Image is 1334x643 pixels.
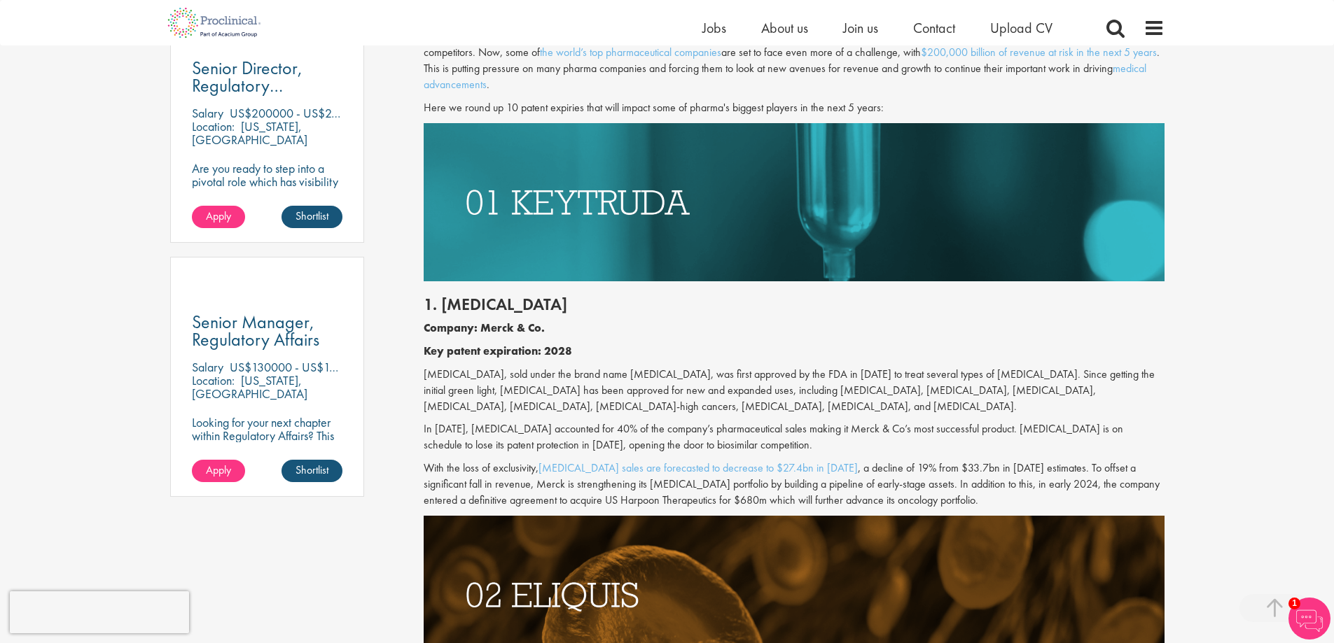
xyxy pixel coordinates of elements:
span: Apply [206,209,231,223]
p: Are you ready to step into a pivotal role which has visibility across the organization, driving s... [192,162,343,241]
p: Looking for your next chapter within Regulatory Affairs? This position leading projects and worki... [192,416,343,482]
span: At the start of the last decade, many blockbuster drugs that had powered years of growth were los... [424,29,1160,92]
a: medical advancements [424,61,1146,92]
span: Salary [192,105,223,121]
span: Location: [192,118,235,134]
a: Apply [192,206,245,228]
b: Key patent expiration: 2028 [424,344,572,358]
span: Apply [206,462,231,477]
span: Salary [192,359,223,375]
p: US$130000 - US$145000 per annum [230,359,417,375]
a: Join us [843,19,878,37]
a: Jobs [702,19,726,37]
p: [US_STATE], [GEOGRAPHIC_DATA] [192,118,307,148]
p: US$200000 - US$250000 per annum [230,105,419,121]
b: Company: Merck & Co. [424,320,545,335]
a: About us [761,19,808,37]
img: Chatbot [1288,598,1330,640]
iframe: reCAPTCHA [10,591,189,633]
span: Senior Manager, Regulatory Affairs [192,310,319,351]
p: In [DATE], [MEDICAL_DATA] accounted for 40% of the company’s pharmaceutical sales making it Merck... [424,421,1165,453]
a: Senior Director, Regulatory Operations [192,59,343,94]
span: Senior Director, Regulatory Operations [192,56,303,115]
a: $200,000 billion of revenue at risk in the next 5 years [921,45,1157,59]
a: Apply [192,460,245,482]
a: Contact [913,19,955,37]
span: 1 [1288,598,1300,609]
p: Here we round up 10 patent expiries that will impact some of pharma's biggest players in the next... [424,100,1165,116]
span: Location: [192,372,235,388]
p: [US_STATE], [GEOGRAPHIC_DATA] [192,372,307,402]
p: With the loss of exclusivity, , a decline of 19% from $33.7bn in [DATE] estimates. To offset a si... [424,460,1165,509]
a: Senior Manager, Regulatory Affairs [192,313,343,348]
p: [MEDICAL_DATA], sold under the brand name [MEDICAL_DATA], was first approved by the FDA in [DATE]... [424,367,1165,415]
h2: 1. [MEDICAL_DATA] [424,295,1165,313]
a: Shortlist [282,206,342,228]
a: Upload CV [990,19,1052,37]
a: Shortlist [282,460,342,482]
a: the world’s top pharmaceutical companies [540,45,721,59]
a: [MEDICAL_DATA] sales are forecasted to decrease to $27.4bn in [DATE] [539,460,858,475]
